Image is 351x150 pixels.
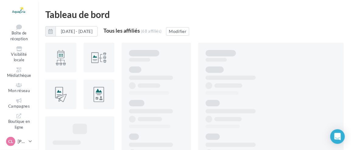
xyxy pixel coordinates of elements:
[5,112,33,131] a: Boutique en ligne
[103,28,140,33] div: Tous les affiliés
[18,138,26,145] p: [PERSON_NAME]
[45,10,344,19] div: Tableau de bord
[5,45,33,64] a: Visibilité locale
[5,81,33,95] a: Mon réseau
[166,27,189,36] button: Modifier
[5,97,33,110] a: Campagnes
[141,29,162,34] div: (68 affiliés)
[56,26,98,37] button: [DATE] - [DATE]
[11,52,27,62] span: Visibilité locale
[5,23,33,42] a: Boîte de réception
[330,129,345,144] div: Open Intercom Messenger
[8,104,30,109] span: Campagnes
[5,136,33,147] a: CL [PERSON_NAME]
[45,26,98,37] button: [DATE] - [DATE]
[8,88,30,93] span: Mon réseau
[5,66,33,79] a: Médiathèque
[8,119,30,130] span: Boutique en ligne
[10,31,28,41] span: Boîte de réception
[7,73,31,78] span: Médiathèque
[8,138,13,145] span: CL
